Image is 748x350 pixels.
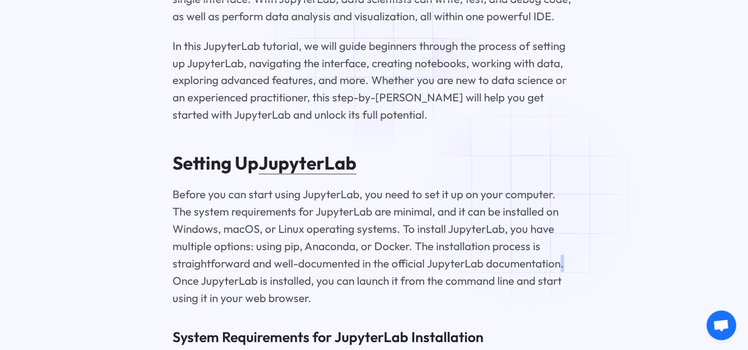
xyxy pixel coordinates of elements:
[259,151,356,174] a: JupyterLab
[173,185,575,306] p: Before you can start using JupyterLab, you need to set it up on your computer. The system require...
[706,310,736,340] div: Open chat
[173,327,575,347] h3: System Requirements for JupyterLab Installation
[173,38,575,124] p: In this JupyterLab tutorial, we will guide beginners through the process of setting up JupyterLab...
[173,152,575,174] h2: Setting Up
